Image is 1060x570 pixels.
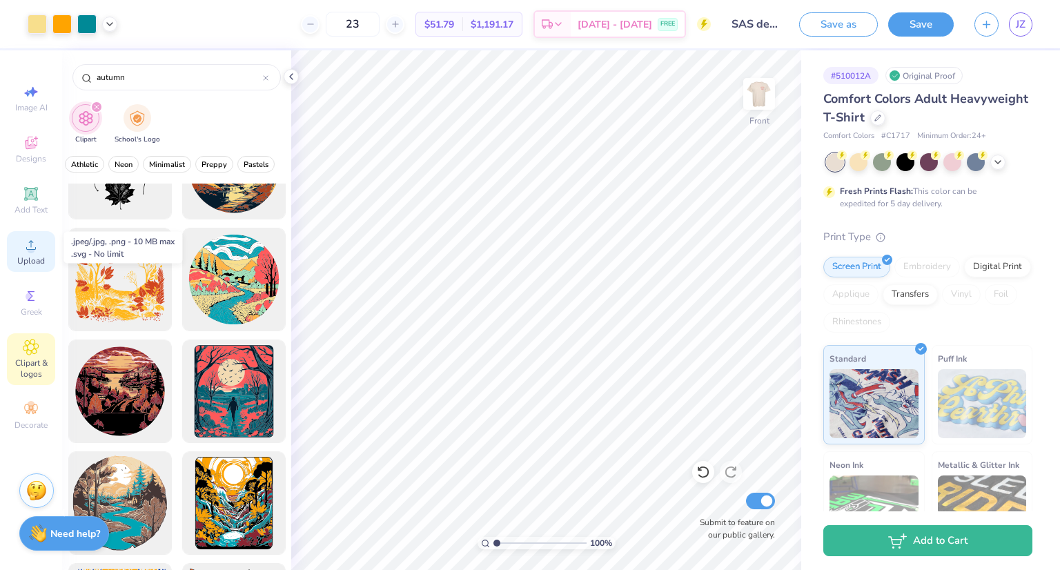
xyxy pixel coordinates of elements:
strong: Need help? [50,527,100,540]
div: Embroidery [894,257,960,277]
span: Clipart [75,135,97,145]
button: filter button [108,156,139,173]
input: Try "Stars" [95,70,263,84]
div: Print Type [823,229,1032,245]
div: Rhinestones [823,312,890,333]
span: School's Logo [115,135,160,145]
div: Screen Print [823,257,890,277]
span: [DATE] - [DATE] [578,17,652,32]
input: Untitled Design [721,10,789,38]
span: JZ [1016,17,1025,32]
span: Add Text [14,204,48,215]
span: $51.79 [424,17,454,32]
div: filter for School's Logo [115,104,160,145]
span: Decorate [14,420,48,431]
button: filter button [143,156,191,173]
div: Original Proof [885,67,963,84]
label: Submit to feature on our public gallery. [692,516,775,541]
div: # 510012A [823,67,879,84]
span: Standard [830,351,866,366]
img: Standard [830,369,919,438]
div: Front [749,115,769,127]
span: Puff Ink [938,351,967,366]
span: Designs [16,153,46,164]
span: Comfort Colors [823,130,874,142]
span: Comfort Colors Adult Heavyweight T-Shirt [823,90,1028,126]
span: 100 % [590,537,612,549]
div: filter for Clipart [72,104,99,145]
span: Minimum Order: 24 + [917,130,986,142]
div: Vinyl [942,284,981,305]
span: FREE [660,19,675,29]
img: Puff Ink [938,369,1027,438]
span: Athletic [71,159,98,170]
button: Add to Cart [823,525,1032,556]
div: Applique [823,284,879,305]
div: .jpeg/.jpg, .png - 10 MB max [71,235,175,248]
span: Metallic & Glitter Ink [938,458,1019,472]
button: filter button [72,104,99,145]
div: Digital Print [964,257,1031,277]
span: Upload [17,255,45,266]
span: # C1717 [881,130,910,142]
div: This color can be expedited for 5 day delivery. [840,185,1010,210]
span: Minimalist [149,159,185,170]
button: filter button [195,156,233,173]
span: Preppy [202,159,227,170]
span: Clipart & logos [7,357,55,380]
button: Save [888,12,954,37]
button: Save as [799,12,878,37]
img: School's Logo Image [130,110,145,126]
div: .svg - No limit [71,248,175,260]
input: – – [326,12,380,37]
img: Neon Ink [830,475,919,544]
span: Pastels [244,159,268,170]
a: JZ [1009,12,1032,37]
span: Image AI [15,102,48,113]
strong: Fresh Prints Flash: [840,186,913,197]
img: Metallic & Glitter Ink [938,475,1027,544]
button: filter button [65,156,104,173]
span: $1,191.17 [471,17,513,32]
div: Foil [985,284,1017,305]
img: Clipart Image [78,110,94,126]
div: Transfers [883,284,938,305]
button: filter button [237,156,275,173]
img: Front [745,80,773,108]
span: Neon [115,159,132,170]
span: Neon Ink [830,458,863,472]
button: filter button [115,104,160,145]
span: Greek [21,306,42,317]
